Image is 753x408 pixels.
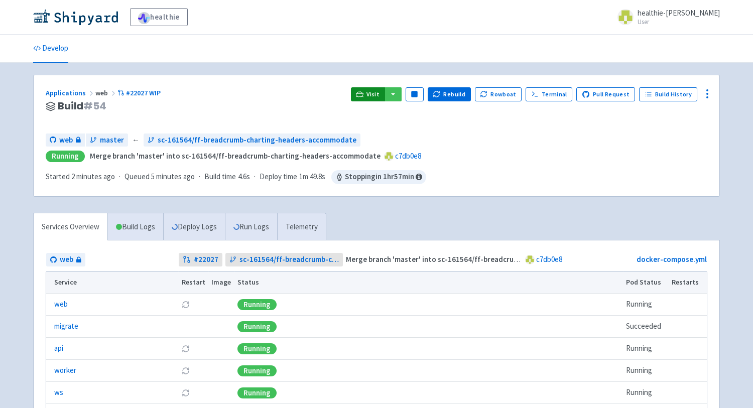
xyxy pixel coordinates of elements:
[576,87,635,101] a: Pull Request
[237,321,277,332] div: Running
[669,271,707,294] th: Restarts
[46,151,85,162] div: Running
[46,133,85,147] a: web
[90,151,381,161] strong: Merge branch 'master' into sc-161564/ff-breadcrumb-charting-headers-accommodate
[623,271,669,294] th: Pod Status
[623,294,669,316] td: Running
[299,171,325,183] span: 1m 49.8s
[194,254,218,265] strong: # 22027
[151,172,195,181] time: 5 minutes ago
[182,301,190,309] button: Restart pod
[331,170,426,184] span: Stopping in 1 hr 57 min
[182,345,190,353] button: Restart pod
[108,213,163,241] a: Build Logs
[58,100,106,112] span: Build
[132,134,140,146] span: ←
[239,254,339,265] span: sc-161564/ff-breadcrumb-charting-headers-accommodate
[225,253,343,266] a: sc-161564/ff-breadcrumb-charting-headers-accommodate
[60,254,73,265] span: web
[54,387,63,398] a: ws
[395,151,421,161] a: c7db0e8
[163,213,225,241] a: Deploy Logs
[54,321,78,332] a: migrate
[260,171,297,183] span: Deploy time
[225,213,277,241] a: Run Logs
[208,271,234,294] th: Image
[86,133,128,147] a: master
[366,90,380,98] span: Visit
[611,9,720,25] a: healthie-[PERSON_NAME] User
[33,9,118,25] img: Shipyard logo
[638,8,720,18] span: healthie-[PERSON_NAME]
[71,172,115,181] time: 2 minutes ago
[526,87,572,101] a: Terminal
[204,171,236,183] span: Build time
[100,134,124,146] span: master
[124,172,195,181] span: Queued
[46,172,115,181] span: Started
[59,134,73,146] span: web
[182,389,190,397] button: Restart pod
[475,87,522,101] button: Rowboat
[237,365,277,376] div: Running
[623,316,669,338] td: Succeeded
[158,134,356,146] span: sc-161564/ff-breadcrumb-charting-headers-accommodate
[639,87,697,101] a: Build History
[638,19,720,25] small: User
[178,271,208,294] th: Restart
[237,387,277,398] div: Running
[54,299,68,310] a: web
[54,365,76,376] a: worker
[637,254,707,264] a: docker-compose.yml
[237,343,277,354] div: Running
[237,299,277,310] div: Running
[46,88,95,97] a: Applications
[234,271,623,294] th: Status
[117,88,162,97] a: #22027 WIP
[346,254,637,264] strong: Merge branch 'master' into sc-161564/ff-breadcrumb-charting-headers-accommodate
[33,35,68,63] a: Develop
[46,271,178,294] th: Service
[238,171,250,183] span: 4.6s
[54,343,63,354] a: api
[182,367,190,375] button: Restart pod
[277,213,326,241] a: Telemetry
[623,360,669,382] td: Running
[34,213,107,241] a: Services Overview
[46,253,85,266] a: web
[95,88,117,97] span: web
[351,87,385,101] a: Visit
[144,133,360,147] a: sc-161564/ff-breadcrumb-charting-headers-accommodate
[406,87,424,101] button: Pause
[623,338,669,360] td: Running
[46,170,426,184] div: · · ·
[623,382,669,404] td: Running
[179,253,222,266] a: #22027
[130,8,188,26] a: healthie
[536,254,562,264] a: c7db0e8
[83,99,106,113] span: # 54
[428,87,471,101] button: Rebuild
